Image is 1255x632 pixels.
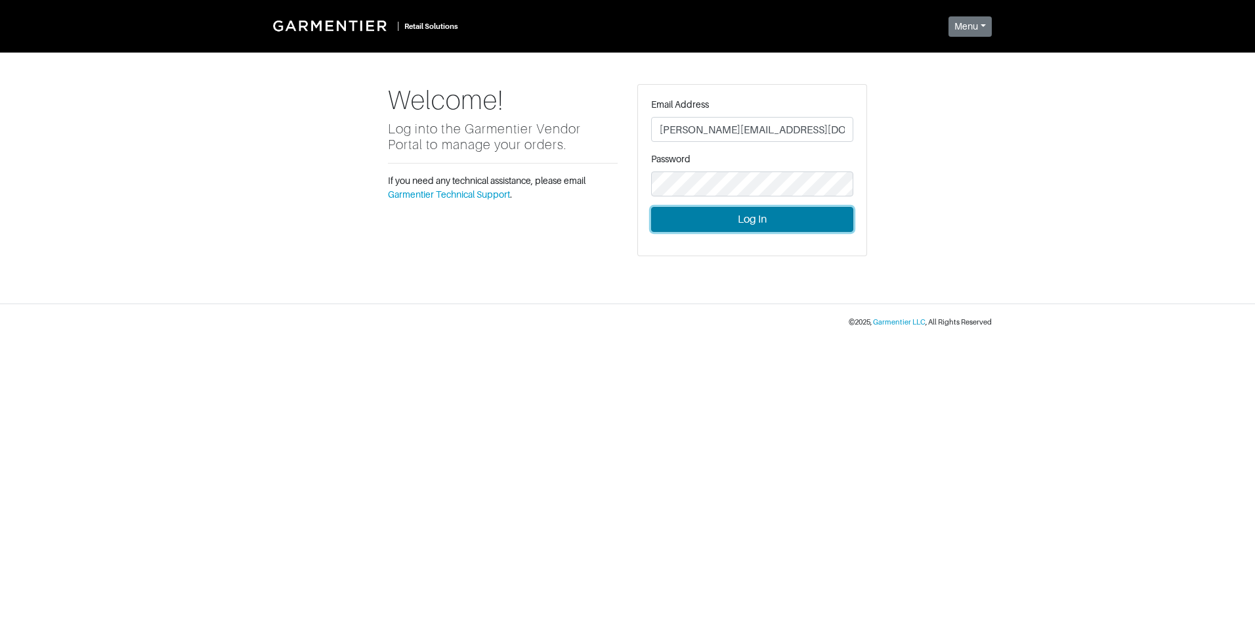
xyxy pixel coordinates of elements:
[404,22,458,30] small: Retail Solutions
[388,121,618,152] h5: Log into the Garmentier Vendor Portal to manage your orders.
[651,152,691,166] label: Password
[651,98,709,112] label: Email Address
[266,13,397,38] img: Garmentier
[388,84,618,116] h1: Welcome!
[651,207,853,232] button: Log In
[397,19,399,33] div: |
[388,189,510,200] a: Garmentier Technical Support
[263,11,463,41] a: |Retail Solutions
[948,16,992,37] button: Menu
[849,318,992,326] small: © 2025 , , All Rights Reserved
[873,318,925,326] a: Garmentier LLC
[388,174,618,202] p: If you need any technical assistance, please email .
